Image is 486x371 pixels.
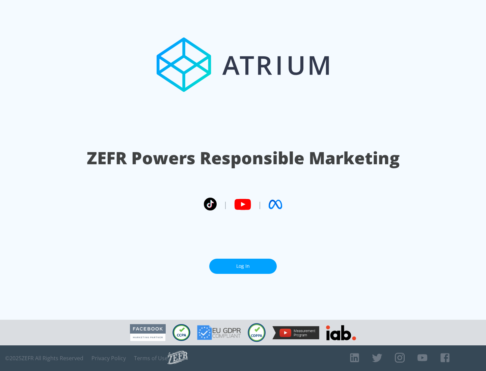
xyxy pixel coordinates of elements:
h1: ZEFR Powers Responsible Marketing [87,146,400,170]
a: Terms of Use [134,355,168,362]
img: YouTube Measurement Program [272,326,319,339]
span: © 2025 ZEFR All Rights Reserved [5,355,83,362]
a: Privacy Policy [91,355,126,362]
img: CCPA Compliant [172,324,190,341]
img: IAB [326,325,356,340]
span: | [223,199,227,209]
img: GDPR Compliant [197,325,241,340]
a: Log In [209,259,277,274]
img: Facebook Marketing Partner [130,324,166,341]
span: | [258,199,262,209]
img: COPPA Compliant [248,323,266,342]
